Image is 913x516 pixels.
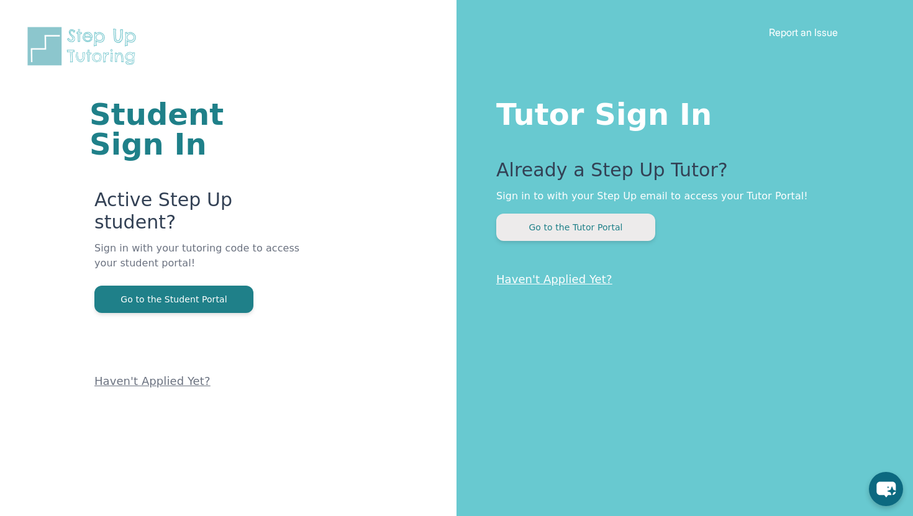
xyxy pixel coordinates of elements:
p: Already a Step Up Tutor? [496,159,863,189]
button: chat-button [869,472,903,506]
button: Go to the Tutor Portal [496,214,655,241]
p: Active Step Up student? [94,189,307,241]
a: Haven't Applied Yet? [496,273,612,286]
p: Sign in with your tutoring code to access your student portal! [94,241,307,286]
a: Report an Issue [769,26,838,38]
a: Go to the Student Portal [94,293,253,305]
h1: Student Sign In [89,99,307,159]
p: Sign in to with your Step Up email to access your Tutor Portal! [496,189,863,204]
button: Go to the Student Portal [94,286,253,313]
a: Haven't Applied Yet? [94,374,211,387]
a: Go to the Tutor Portal [496,221,655,233]
h1: Tutor Sign In [496,94,863,129]
img: Step Up Tutoring horizontal logo [25,25,144,68]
